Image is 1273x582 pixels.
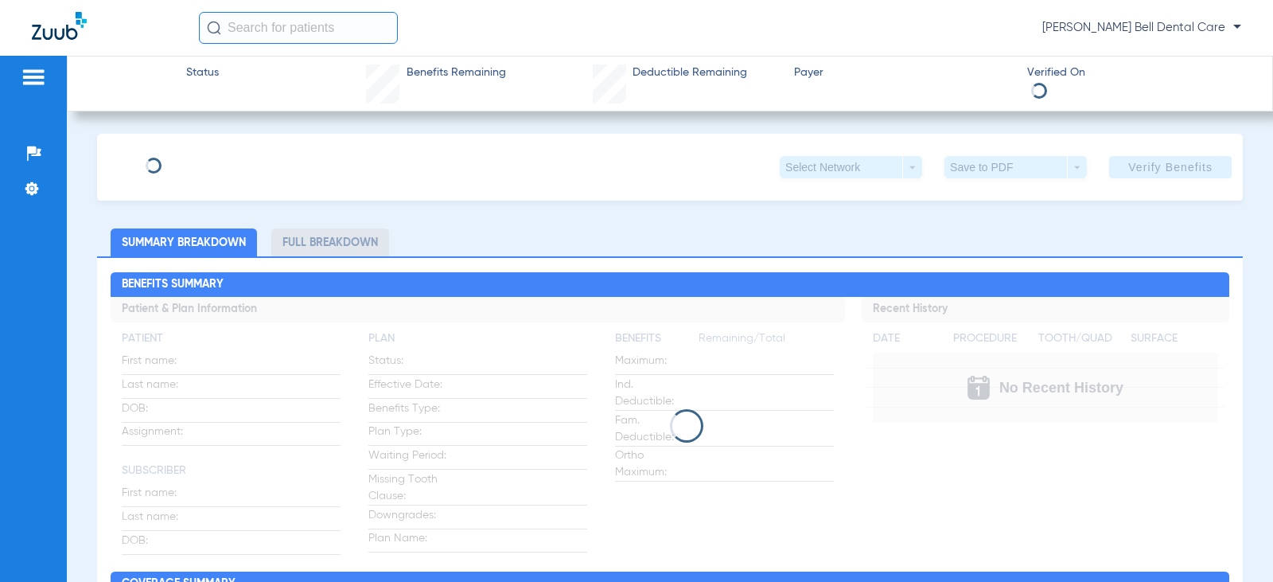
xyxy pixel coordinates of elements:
img: Search Icon [207,21,221,35]
span: [PERSON_NAME] Bell Dental Care [1042,20,1241,36]
li: Summary Breakdown [111,229,257,256]
input: Search for patients [199,12,398,44]
img: Zuub Logo [32,12,87,40]
h2: Benefits Summary [111,272,1228,298]
span: Benefits Remaining [407,64,506,81]
span: Status [186,64,219,81]
span: Verified On [1027,64,1247,81]
span: Payer [794,64,1014,81]
img: hamburger-icon [21,68,46,87]
li: Full Breakdown [271,229,389,256]
span: Deductible Remaining [633,64,747,81]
